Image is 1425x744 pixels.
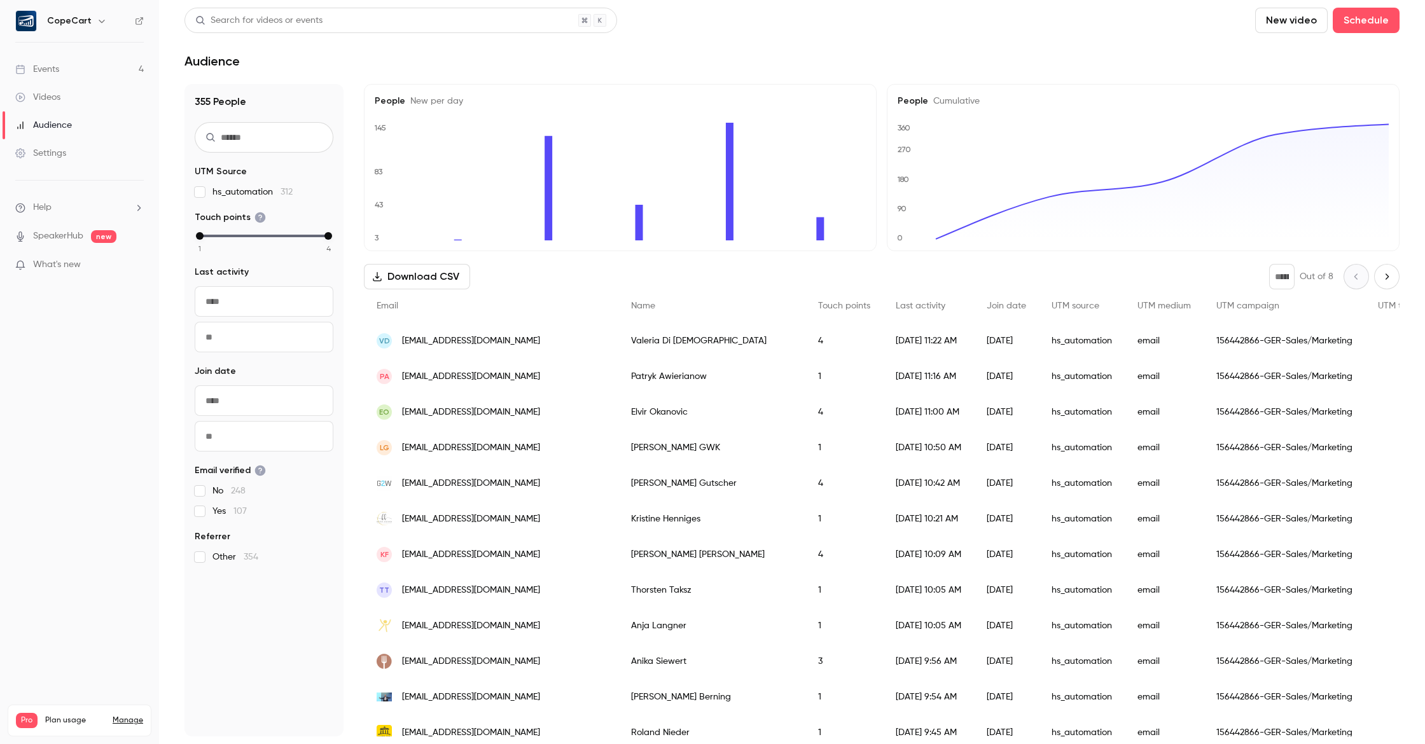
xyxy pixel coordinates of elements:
span: Cumulative [928,97,980,106]
text: 83 [374,167,383,176]
div: hs_automation [1039,572,1125,608]
div: [PERSON_NAME] [PERSON_NAME] [618,537,805,572]
span: Touch points [818,301,870,310]
div: hs_automation [1039,537,1125,572]
div: hs_automation [1039,644,1125,679]
span: hs_automation [212,186,293,198]
img: kristinehenniges.com [377,511,392,527]
h6: CopeCart [47,15,92,27]
span: [EMAIL_ADDRESS][DOMAIN_NAME] [402,726,540,740]
span: Join date [987,301,1026,310]
div: 156442866-GER-Sales/Marketing [1204,608,1365,644]
span: 4 [326,243,331,254]
div: [DATE] [974,394,1039,430]
div: [DATE] 10:05 AM [883,572,974,608]
div: Videos [15,91,60,104]
span: KF [380,549,389,560]
div: [DATE] 10:50 AM [883,430,974,465]
div: [DATE] 11:16 AM [883,359,974,394]
div: [DATE] 11:22 AM [883,323,974,359]
span: 1 [198,243,201,254]
span: UTM Source [195,165,247,178]
text: 270 [898,145,911,154]
div: [DATE] 10:09 AM [883,537,974,572]
span: UTM term [1378,301,1417,310]
div: [DATE] [974,465,1039,501]
div: 156442866-GER-Sales/Marketing [1204,679,1365,715]
div: 1 [805,430,883,465]
span: [EMAIL_ADDRESS][DOMAIN_NAME] [402,334,540,348]
div: Anika Siewert [618,644,805,679]
div: min [196,232,204,240]
span: [EMAIL_ADDRESS][DOMAIN_NAME] [402,370,540,383]
button: Download CSV [364,264,470,289]
div: [DATE] 10:21 AM [883,501,974,537]
span: UTM medium [1137,301,1191,310]
span: PA [380,371,389,382]
span: Pro [16,713,38,728]
div: email [1125,430,1204,465]
span: [EMAIL_ADDRESS][DOMAIN_NAME] [402,655,540,668]
span: 312 [281,188,293,196]
div: 3 [805,644,883,679]
span: [EMAIL_ADDRESS][DOMAIN_NAME] [402,406,540,419]
span: UTM source [1052,301,1099,310]
text: 43 [375,200,384,209]
button: Schedule [1333,8,1400,33]
span: [EMAIL_ADDRESS][DOMAIN_NAME] [402,441,540,455]
img: systemkompass.com [377,618,392,633]
span: Yes [212,505,247,518]
div: max [324,232,332,240]
div: 156442866-GER-Sales/Marketing [1204,465,1365,501]
div: 156442866-GER-Sales/Marketing [1204,644,1365,679]
div: Anja Langner [618,608,805,644]
a: SpeakerHub [33,230,83,243]
span: VD [379,335,390,347]
span: Email [377,301,398,310]
span: [EMAIL_ADDRESS][DOMAIN_NAME] [402,548,540,561]
span: Other [212,551,258,563]
div: 1 [805,359,883,394]
div: email [1125,679,1204,715]
div: 1 [805,608,883,644]
span: Name [631,301,655,310]
span: What's new [33,258,81,272]
div: [DATE] [974,608,1039,644]
span: EO [379,406,389,418]
div: 156442866-GER-Sales/Marketing [1204,572,1365,608]
div: 156442866-GER-Sales/Marketing [1204,359,1365,394]
text: 0 [897,233,903,242]
div: email [1125,608,1204,644]
div: Elvir Okanovic [618,394,805,430]
h1: Audience [184,53,240,69]
div: [DATE] [974,323,1039,359]
div: [PERSON_NAME] Berning [618,679,805,715]
div: email [1125,323,1204,359]
text: 180 [897,175,909,184]
div: hs_automation [1039,465,1125,501]
text: 145 [374,123,386,132]
div: hs_automation [1039,430,1125,465]
span: UTM campaign [1216,301,1279,310]
div: hs_automation [1039,608,1125,644]
div: Patryk Awierianow [618,359,805,394]
div: [DATE] [974,359,1039,394]
div: email [1125,501,1204,537]
div: [DATE] 11:00 AM [883,394,974,430]
div: [DATE] [974,537,1039,572]
div: Settings [15,147,66,160]
span: new [91,230,116,243]
div: 1 [805,572,883,608]
div: hs_automation [1039,501,1125,537]
p: Out of 8 [1300,270,1333,283]
span: Join date [195,365,236,378]
div: [DATE] [974,501,1039,537]
div: hs_automation [1039,679,1125,715]
div: [PERSON_NAME] Gutscher [618,465,805,501]
button: Next page [1374,264,1400,289]
div: hs_automation [1039,394,1125,430]
div: 1 [805,679,883,715]
div: 4 [805,537,883,572]
a: Manage [113,715,143,726]
span: 354 [244,553,258,561]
